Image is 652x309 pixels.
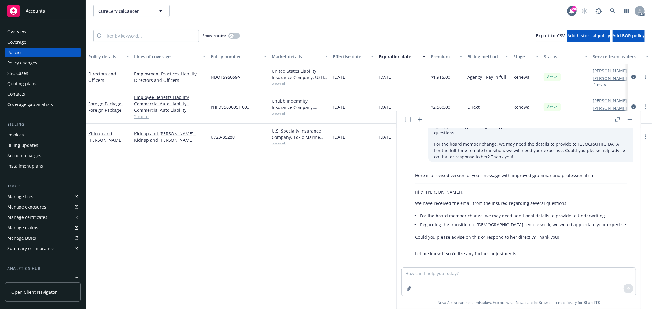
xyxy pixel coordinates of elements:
span: Show all [272,140,328,146]
a: Summary of insurance [5,244,81,253]
a: Kidnap and [PERSON_NAME] - Kidnap and [PERSON_NAME] [134,130,206,143]
div: Contacts [7,89,25,99]
a: [PERSON_NAME] [593,97,627,104]
a: more [642,103,650,111]
span: Show all [272,81,328,86]
div: United States Liability Insurance Company, USLI, RT Specialty Insurance Services, LLC (RSG Specia... [272,68,328,81]
p: Hi @[[PERSON_NAME]], [415,189,627,195]
button: Lines of coverage [132,49,208,64]
a: more [642,73,650,81]
button: Export to CSV [536,30,565,42]
span: Agency - Pay in full [467,74,506,80]
span: Show inactive [203,33,226,38]
span: [DATE] [333,74,347,80]
button: Status [541,49,590,64]
a: Manage BORs [5,233,81,243]
a: Contacts [5,89,81,99]
input: Filter by keyword... [93,30,199,42]
a: BI [584,300,587,305]
div: Installment plans [7,161,43,171]
a: [PERSON_NAME] [593,105,627,111]
div: Loss summary generator [7,274,58,284]
span: PHFD95030051 003 [211,104,249,110]
a: Quoting plans [5,79,81,89]
span: Renewal [513,104,531,110]
div: Policy details [88,53,123,60]
a: Directors and Officers [134,77,206,83]
button: Add historical policy [567,30,610,42]
button: Service team leaders [590,49,651,64]
div: Expiration date [379,53,419,60]
div: Coverage [7,37,26,47]
button: Policy details [86,49,132,64]
div: Manage certificates [7,213,47,222]
li: For the board member change, we may need additional details to provide to Underwriting. [420,211,627,220]
div: Account charges [7,151,41,161]
span: Open Client Navigator [11,289,57,295]
a: 2 more [134,113,206,120]
a: Employment Practices Liability [134,71,206,77]
a: Start snowing [579,5,591,17]
span: [DATE] [379,74,392,80]
span: $1,915.00 [431,74,450,80]
div: Stage [513,53,532,60]
button: Expiration date [376,49,428,64]
span: $2,500.00 [431,104,450,110]
span: [DATE] [379,134,392,140]
div: Manage files [7,192,33,202]
a: Directors and Officers [88,71,116,83]
div: Manage claims [7,223,38,233]
div: Summary of insurance [7,244,54,253]
a: Manage claims [5,223,81,233]
a: SSC Cases [5,68,81,78]
a: Billing updates [5,140,81,150]
div: Tools [5,183,81,189]
a: Switch app [621,5,633,17]
div: Invoices [7,130,24,140]
div: Lines of coverage [134,53,199,60]
div: Premium [431,53,456,60]
a: Account charges [5,151,81,161]
div: Billing method [467,53,502,60]
span: Active [546,104,558,110]
a: Manage exposures [5,202,81,212]
p: Could you please advise on this or respond to her directly? Thank you! [415,234,627,240]
button: Billing method [465,49,511,64]
span: Nova Assist can make mistakes. Explore what Nova can do: Browse prompt library for and [437,296,600,309]
span: NDO1595059A [211,74,240,80]
span: Show all [272,111,328,116]
a: Policies [5,48,81,57]
div: Billing updates [7,140,38,150]
a: Kidnap and [PERSON_NAME] [88,131,123,143]
a: [PERSON_NAME] [593,67,627,74]
div: Overview [7,27,26,37]
button: Market details [269,49,330,64]
a: TR [595,300,600,305]
a: Foreign Package [88,101,123,113]
button: CureCervicalCancer [93,5,170,17]
a: Invoices [5,130,81,140]
div: Effective date [333,53,367,60]
span: CureCervicalCancer [98,8,151,14]
a: Report a Bug [593,5,605,17]
div: Market details [272,53,321,60]
a: Commercial Auto Liability - Commercial Auto Liability [134,100,206,113]
div: Billing [5,122,81,128]
button: Policy number [208,49,269,64]
button: Add BOR policy [613,30,645,42]
div: 20 [571,6,577,12]
p: Let me know if you’d like any further adjustments! [415,250,627,257]
a: Coverage gap analysis [5,100,81,109]
a: Installment plans [5,161,81,171]
button: Effective date [330,49,376,64]
span: Export to CSV [536,33,565,38]
div: Coverage gap analysis [7,100,53,109]
span: Direct [467,104,480,110]
div: Policy number [211,53,260,60]
span: [DATE] [333,134,347,140]
a: Coverage [5,37,81,47]
span: Add historical policy [567,33,610,38]
a: Manage certificates [5,213,81,222]
a: Manage files [5,192,81,202]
